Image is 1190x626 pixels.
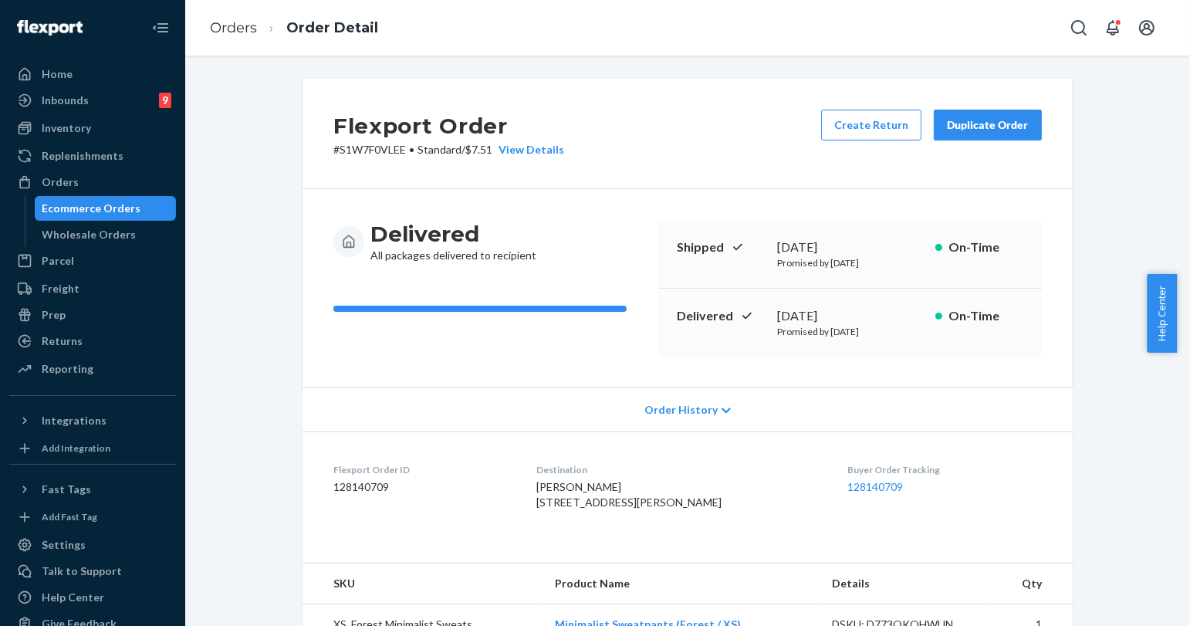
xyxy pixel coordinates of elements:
[947,117,1029,133] div: Duplicate Order
[543,563,820,604] th: Product Name
[42,361,93,377] div: Reporting
[1097,12,1128,43] button: Open notifications
[198,5,390,51] ol: breadcrumbs
[42,281,79,296] div: Freight
[777,307,923,325] div: [DATE]
[9,533,176,557] a: Settings
[821,110,921,140] button: Create Return
[989,563,1073,604] th: Qty
[9,303,176,327] a: Prep
[42,442,110,455] div: Add Integration
[536,463,823,476] dt: Destination
[9,477,176,502] button: Fast Tags
[286,19,378,36] a: Order Detail
[42,333,83,349] div: Returns
[9,439,176,458] a: Add Integration
[42,148,123,164] div: Replenishments
[409,143,414,156] span: •
[948,239,1023,256] p: On-Time
[9,559,176,584] a: Talk to Support
[42,563,122,579] div: Talk to Support
[948,307,1023,325] p: On-Time
[677,239,765,256] p: Shipped
[777,325,923,338] p: Promised by [DATE]
[9,249,176,273] a: Parcel
[303,563,543,604] th: SKU
[42,253,74,269] div: Parcel
[9,116,176,140] a: Inventory
[210,19,257,36] a: Orders
[370,220,536,263] div: All packages delivered to recipient
[9,88,176,113] a: Inbounds9
[42,120,91,136] div: Inventory
[777,239,923,256] div: [DATE]
[644,402,718,418] span: Order History
[1147,274,1177,353] button: Help Center
[35,196,177,221] a: Ecommerce Orders
[536,480,722,509] span: [PERSON_NAME] [STREET_ADDRESS][PERSON_NAME]
[42,174,79,190] div: Orders
[677,307,765,325] p: Delivered
[17,20,83,36] img: Flexport logo
[42,93,89,108] div: Inbounds
[42,66,73,82] div: Home
[1063,12,1094,43] button: Open Search Box
[847,480,903,493] a: 128140709
[333,463,512,476] dt: Flexport Order ID
[42,307,66,323] div: Prep
[9,508,176,526] a: Add Fast Tag
[9,276,176,301] a: Freight
[9,329,176,354] a: Returns
[333,479,512,495] dd: 128140709
[777,256,923,269] p: Promised by [DATE]
[42,413,106,428] div: Integrations
[42,537,86,553] div: Settings
[333,110,564,142] h2: Flexport Order
[333,142,564,157] p: # S1W7F0VLEE / $7.51
[847,463,1042,476] dt: Buyer Order Tracking
[9,357,176,381] a: Reporting
[418,143,461,156] span: Standard
[145,12,176,43] button: Close Navigation
[42,510,97,523] div: Add Fast Tag
[492,142,564,157] button: View Details
[42,227,137,242] div: Wholesale Orders
[9,585,176,610] a: Help Center
[9,144,176,168] a: Replenishments
[42,201,141,216] div: Ecommerce Orders
[9,170,176,195] a: Orders
[35,222,177,247] a: Wholesale Orders
[42,590,104,605] div: Help Center
[9,408,176,433] button: Integrations
[9,62,176,86] a: Home
[1131,12,1162,43] button: Open account menu
[370,220,536,248] h3: Delivered
[934,110,1042,140] button: Duplicate Order
[42,482,91,497] div: Fast Tags
[820,563,989,604] th: Details
[159,93,171,108] div: 9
